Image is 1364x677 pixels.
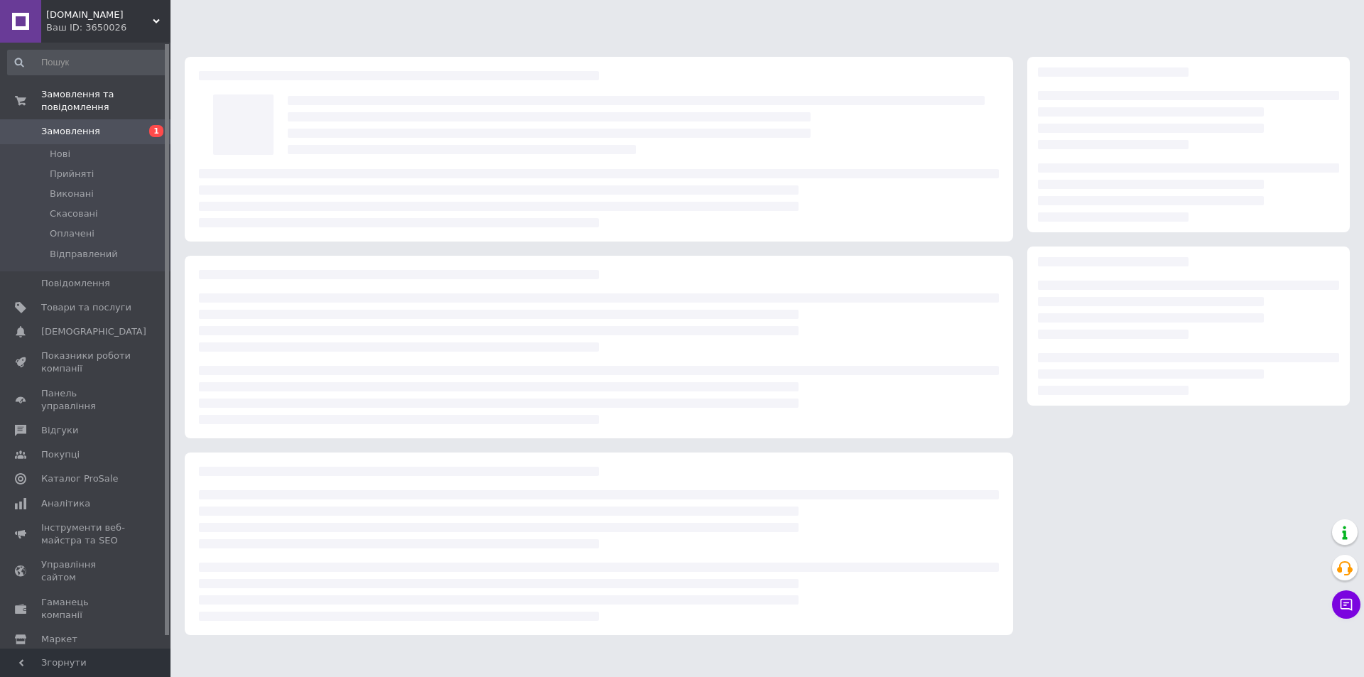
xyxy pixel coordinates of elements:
span: Покупці [41,448,80,461]
span: Paradiso.in.ua [46,9,153,21]
span: Панель управління [41,387,131,413]
span: Замовлення та повідомлення [41,88,170,114]
span: Нові [50,148,70,161]
button: Чат з покупцем [1332,590,1360,619]
span: 1 [149,125,163,137]
span: Повідомлення [41,277,110,290]
span: Показники роботи компанії [41,350,131,375]
div: Ваш ID: 3650026 [46,21,170,34]
input: Пошук [7,50,168,75]
span: Виконані [50,188,94,200]
span: Інструменти веб-майстра та SEO [41,521,131,547]
span: Скасовані [50,207,98,220]
span: Відгуки [41,424,78,437]
span: Замовлення [41,125,100,138]
span: Управління сайтом [41,558,131,584]
span: Аналітика [41,497,90,510]
span: Товари та послуги [41,301,131,314]
span: Прийняті [50,168,94,180]
span: Відправлений [50,248,118,261]
span: Каталог ProSale [41,472,118,485]
span: [DEMOGRAPHIC_DATA] [41,325,146,338]
span: Маркет [41,633,77,646]
span: Оплачені [50,227,94,240]
span: Гаманець компанії [41,596,131,622]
